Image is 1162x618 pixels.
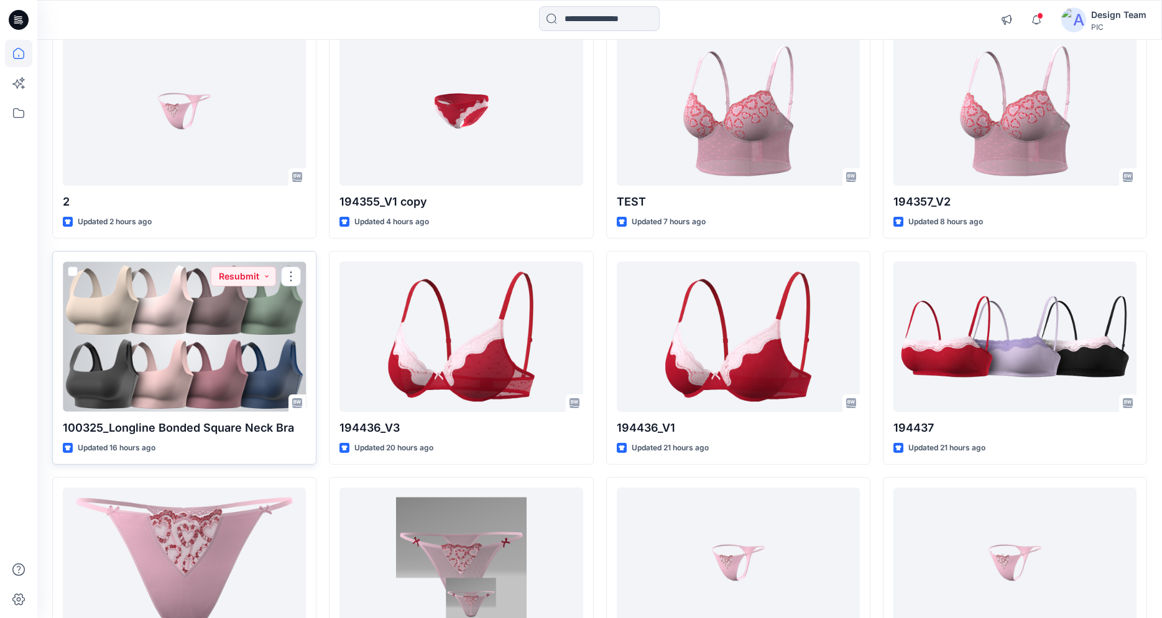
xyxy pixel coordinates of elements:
p: TEST [617,193,860,211]
a: 194436_V3 [339,261,583,411]
a: 194355_V1 copy [339,36,583,186]
a: 194436_V1 [617,261,860,411]
a: TEST [617,36,860,186]
p: 194355_V1 copy [339,193,583,211]
img: avatar [1061,7,1086,32]
p: Updated 21 hours ago [632,442,709,455]
p: 2 [63,193,306,211]
div: Design Team [1091,7,1146,22]
p: Updated 8 hours ago [908,216,983,229]
p: 194436_V3 [339,419,583,437]
p: Updated 21 hours ago [908,442,985,455]
p: Updated 16 hours ago [78,442,155,455]
p: 100325_Longline Bonded Square Neck Bra [63,419,306,437]
p: Updated 20 hours ago [354,442,433,455]
div: PIC [1091,22,1146,32]
p: Updated 2 hours ago [78,216,152,229]
p: Updated 4 hours ago [354,216,429,229]
a: 2 [63,36,306,186]
p: 194357_V2 [893,193,1137,211]
a: 100325_Longline Bonded Square Neck Bra [63,261,306,411]
p: 194437 [893,419,1137,437]
p: Updated 7 hours ago [632,216,706,229]
p: 194436_V1 [617,419,860,437]
a: 194437 [893,261,1137,411]
a: 194357_V2 [893,36,1137,186]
